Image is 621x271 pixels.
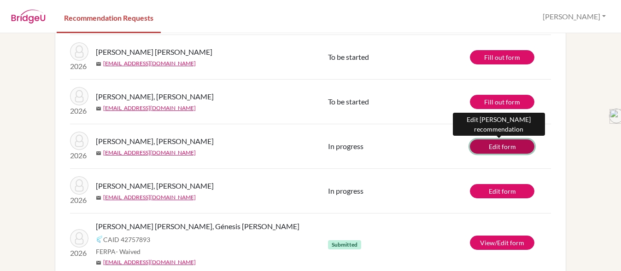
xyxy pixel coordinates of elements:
[470,139,534,154] a: Edit form
[470,184,534,198] a: Edit form
[96,46,212,58] span: [PERSON_NAME] [PERSON_NAME]
[116,248,141,255] span: - Waived
[70,195,88,206] p: 2026
[328,240,361,249] span: Submitted
[328,186,363,195] span: In progress
[328,97,369,106] span: To be started
[470,50,534,64] a: Fill out form
[96,180,214,191] span: [PERSON_NAME], [PERSON_NAME]
[103,149,196,157] a: [EMAIL_ADDRESS][DOMAIN_NAME]
[96,247,141,256] span: FERPA
[96,106,101,111] span: mail
[96,61,101,67] span: mail
[70,42,88,61] img: Reyes Penagos, María Alejandra
[70,61,88,72] p: 2026
[70,150,88,161] p: 2026
[96,150,101,156] span: mail
[70,176,88,195] img: Pedraza Vides, Gabriel Felipe
[96,91,214,102] span: [PERSON_NAME], [PERSON_NAME]
[103,59,196,68] a: [EMAIL_ADDRESS][DOMAIN_NAME]
[70,105,88,116] p: 2026
[539,8,610,25] button: [PERSON_NAME]
[328,52,369,61] span: To be started
[470,95,534,109] a: Fill out form
[470,236,534,250] a: View/Edit form
[96,221,299,232] span: [PERSON_NAME] [PERSON_NAME], Génesis [PERSON_NAME]
[11,10,46,23] img: BridgeU logo
[70,248,88,259] p: 2026
[103,258,196,266] a: [EMAIL_ADDRESS][DOMAIN_NAME]
[103,235,150,244] span: CAID 42757893
[70,87,88,105] img: Pedraza Vides, Gabriel Felipe
[96,260,101,265] span: mail
[57,1,161,33] a: Recommendation Requests
[328,142,363,150] span: In progress
[96,136,214,147] span: [PERSON_NAME], [PERSON_NAME]
[453,113,545,136] div: Edit [PERSON_NAME] recommendation
[70,229,88,248] img: Gómez Ferrera, Génesis Michelle
[96,195,101,201] span: mail
[96,236,103,243] img: Common App logo
[103,104,196,112] a: [EMAIL_ADDRESS][DOMAIN_NAME]
[103,193,196,202] a: [EMAIL_ADDRESS][DOMAIN_NAME]
[70,132,88,150] img: Sagastume Medina, Gerson Levi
